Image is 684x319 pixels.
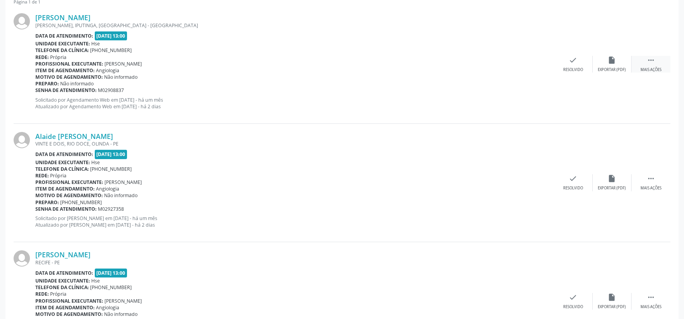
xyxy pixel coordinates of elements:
b: Telefone da clínica: [35,166,89,172]
b: Rede: [35,172,49,179]
b: Data de atendimento: [35,151,93,158]
span: Angiologia [96,67,120,74]
b: Rede: [35,291,49,297]
b: Preparo: [35,80,59,87]
img: img [14,13,30,29]
i: insert_drive_file [608,174,616,183]
div: Mais ações [640,186,661,191]
span: M02927358 [98,206,124,212]
span: [PERSON_NAME] [105,179,142,186]
span: Não informado [104,74,138,80]
span: Hse [92,40,100,47]
b: Profissional executante: [35,61,103,67]
span: [PHONE_NUMBER] [91,166,132,172]
div: Resolvido [563,67,583,73]
b: Motivo de agendamento: [35,192,103,199]
b: Telefone da clínica: [35,284,89,291]
span: Angiologia [96,304,120,311]
i: insert_drive_file [608,56,616,64]
span: [DATE] 13:00 [95,31,127,40]
span: M02908837 [98,87,124,94]
span: [PERSON_NAME] [105,298,142,304]
p: Solicitado por Agendamento Web em [DATE] - há um mês Atualizado por Agendamento Web em [DATE] - h... [35,97,554,110]
i: insert_drive_file [608,293,616,302]
b: Item de agendamento: [35,186,95,192]
div: VINTE E DOIS, RIO DOCE, OLINDA - PE [35,140,554,147]
b: Unidade executante: [35,159,90,166]
div: Exportar (PDF) [598,304,626,310]
div: Mais ações [640,304,661,310]
img: img [14,250,30,267]
span: Não informado [104,311,138,317]
div: RECIFE - PE [35,259,554,266]
span: [PHONE_NUMBER] [91,284,132,291]
i: check [569,293,578,302]
i:  [647,56,655,64]
b: Motivo de agendamento: [35,311,103,317]
i:  [647,293,655,302]
span: Hse [92,277,100,284]
a: [PERSON_NAME] [35,250,91,259]
span: Não informado [61,80,94,87]
span: Própria [50,172,67,179]
div: Exportar (PDF) [598,186,626,191]
span: Própria [50,291,67,297]
b: Rede: [35,54,49,61]
span: [PERSON_NAME] [105,61,142,67]
span: Angiologia [96,186,120,192]
div: Resolvido [563,186,583,191]
i: check [569,174,578,183]
b: Data de atendimento: [35,270,93,276]
img: img [14,132,30,148]
span: Não informado [104,192,138,199]
b: Senha de atendimento: [35,206,97,212]
div: Resolvido [563,304,583,310]
b: Unidade executante: [35,40,90,47]
span: [DATE] 13:00 [95,269,127,277]
span: Hse [92,159,100,166]
div: [PERSON_NAME], IPUTINGA, [GEOGRAPHIC_DATA] - [GEOGRAPHIC_DATA] [35,22,554,29]
span: [PHONE_NUMBER] [91,47,132,54]
div: Exportar (PDF) [598,67,626,73]
b: Profissional executante: [35,179,103,186]
div: Mais ações [640,67,661,73]
p: Solicitado por [PERSON_NAME] em [DATE] - há um mês Atualizado por [PERSON_NAME] em [DATE] - há 2 ... [35,215,554,228]
span: [PHONE_NUMBER] [61,199,102,206]
b: Telefone da clínica: [35,47,89,54]
b: Preparo: [35,199,59,206]
a: Alaide [PERSON_NAME] [35,132,113,140]
span: Própria [50,54,67,61]
b: Unidade executante: [35,277,90,284]
i: check [569,56,578,64]
b: Item de agendamento: [35,304,95,311]
b: Data de atendimento: [35,33,93,39]
b: Item de agendamento: [35,67,95,74]
span: [DATE] 13:00 [95,150,127,159]
i:  [647,174,655,183]
b: Motivo de agendamento: [35,74,103,80]
b: Profissional executante: [35,298,103,304]
b: Senha de atendimento: [35,87,97,94]
a: [PERSON_NAME] [35,13,91,22]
